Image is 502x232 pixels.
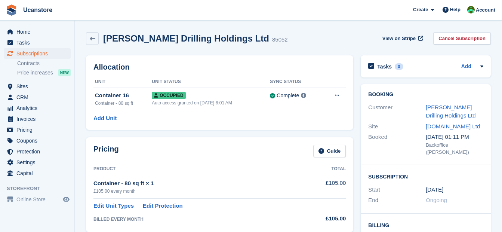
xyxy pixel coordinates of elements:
div: Container - 80 sq ft × 1 [93,179,299,188]
a: [PERSON_NAME] Drilling Holdings Ltd [426,104,475,119]
h2: Booking [368,92,483,98]
div: 85052 [272,36,288,44]
span: Help [450,6,461,13]
h2: Pricing [93,145,119,157]
td: £105.00 [299,175,346,198]
div: Backoffice ([PERSON_NAME]) [426,141,483,156]
span: Sites [16,81,61,92]
img: stora-icon-8386f47178a22dfd0bd8f6a31ec36ba5ce8667c1dd55bd0f319d3a0aa187defe.svg [6,4,17,16]
a: menu [4,27,71,37]
span: Coupons [16,135,61,146]
th: Product [93,163,299,175]
span: Analytics [16,103,61,113]
span: Invoices [16,114,61,124]
div: Complete [277,92,299,100]
span: Price increases [17,69,53,76]
div: End [368,196,426,205]
div: £105.00 [299,214,346,223]
span: Protection [16,146,61,157]
a: Preview store [62,195,71,204]
a: Cancel Subscription [433,32,491,45]
img: icon-info-grey-7440780725fd019a000dd9b08b2336e03edf1995a4989e88bcd33f0948082b44.svg [301,93,306,98]
h2: Billing [368,221,483,229]
span: Create [413,6,428,13]
a: menu [4,157,71,168]
th: Unit Status [152,76,270,88]
span: Home [16,27,61,37]
span: Account [476,6,495,14]
span: Capital [16,168,61,178]
span: Settings [16,157,61,168]
a: Edit Protection [143,202,183,210]
a: View on Stripe [379,32,425,45]
span: Online Store [16,194,61,205]
a: [DOMAIN_NAME] Ltd [426,123,480,129]
h2: [PERSON_NAME] Drilling Holdings Ltd [103,33,269,43]
h2: Subscription [368,173,483,180]
a: menu [4,103,71,113]
a: menu [4,125,71,135]
div: Start [368,186,426,194]
div: Booked [368,133,426,156]
h2: Tasks [377,63,392,70]
a: menu [4,146,71,157]
span: Occupied [152,92,185,99]
a: menu [4,48,71,59]
a: menu [4,135,71,146]
div: [DATE] 01:11 PM [426,133,483,141]
span: Tasks [16,37,61,48]
th: Sync Status [270,76,323,88]
th: Unit [93,76,152,88]
a: Ucanstore [20,4,55,16]
span: Ongoing [426,197,447,203]
div: BILLED EVERY MONTH [93,216,299,223]
div: 0 [395,63,403,70]
th: Total [299,163,346,175]
span: Pricing [16,125,61,135]
img: Leanne Tythcott [467,6,475,13]
span: Storefront [7,185,74,192]
div: Customer [368,103,426,120]
span: View on Stripe [382,35,416,42]
a: Add [461,62,471,71]
a: Add Unit [93,114,117,123]
span: CRM [16,92,61,103]
a: Edit Unit Types [93,202,134,210]
a: Guide [313,145,346,157]
a: Contracts [17,60,71,67]
a: menu [4,92,71,103]
a: menu [4,37,71,48]
div: Container 16 [95,91,152,100]
time: 2025-05-20 00:00:00 UTC [426,186,443,194]
div: Site [368,122,426,131]
a: Price increases NEW [17,68,71,77]
a: menu [4,168,71,178]
a: menu [4,194,71,205]
span: Subscriptions [16,48,61,59]
div: £105.00 every month [93,188,299,195]
a: menu [4,114,71,124]
div: NEW [58,69,71,76]
div: Auto access granted on [DATE] 6:01 AM [152,100,270,106]
h2: Allocation [93,63,346,71]
div: Container - 80 sq ft [95,100,152,107]
a: menu [4,81,71,92]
